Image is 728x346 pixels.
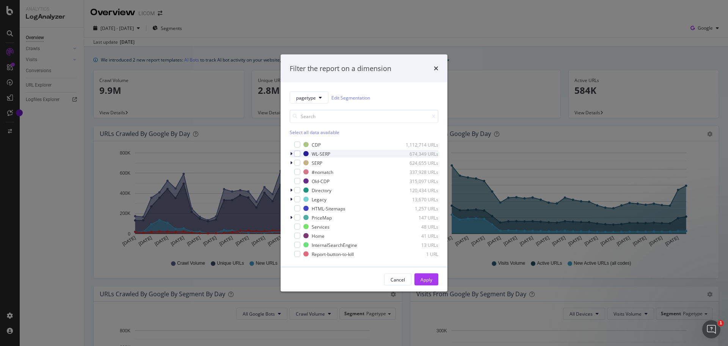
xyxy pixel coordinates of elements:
[312,232,325,239] div: Home
[312,178,329,184] div: Old-CDP
[414,273,438,286] button: Apply
[312,187,331,193] div: Directory
[312,141,321,148] div: CDP
[312,160,322,166] div: SERP
[290,110,438,123] input: Search
[312,242,357,248] div: InternalSearchEngine
[384,273,411,286] button: Cancel
[434,63,438,73] div: times
[312,251,354,257] div: Report-button-to-kill
[401,223,438,230] div: 48 URLs
[401,187,438,193] div: 120,434 URLs
[718,320,724,326] span: 1
[331,93,370,101] a: Edit Segmentation
[401,196,438,202] div: 13,670 URLs
[312,196,326,202] div: Legacy
[401,160,438,166] div: 624,655 URLs
[401,169,438,175] div: 337,928 URLs
[312,223,329,230] div: Services
[296,94,316,101] span: pagetype
[401,205,438,212] div: 1,257 URLs
[290,63,391,73] div: Filter the report on a dimension
[401,232,438,239] div: 41 URLs
[420,276,432,283] div: Apply
[290,129,438,136] div: Select all data available
[312,169,333,175] div: #nomatch
[401,214,438,221] div: 147 URLs
[702,320,720,338] iframe: Intercom live chat
[401,141,438,148] div: 1,112,714 URLs
[401,150,438,157] div: 674,349 URLs
[391,276,405,283] div: Cancel
[290,92,328,104] button: pagetype
[312,205,345,212] div: HTML-Sitemaps
[401,178,438,184] div: 315,097 URLs
[401,242,438,248] div: 13 URLs
[401,251,438,257] div: 1 URL
[312,150,330,157] div: WL-SERP
[281,54,447,292] div: modal
[312,214,332,221] div: PriceMap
